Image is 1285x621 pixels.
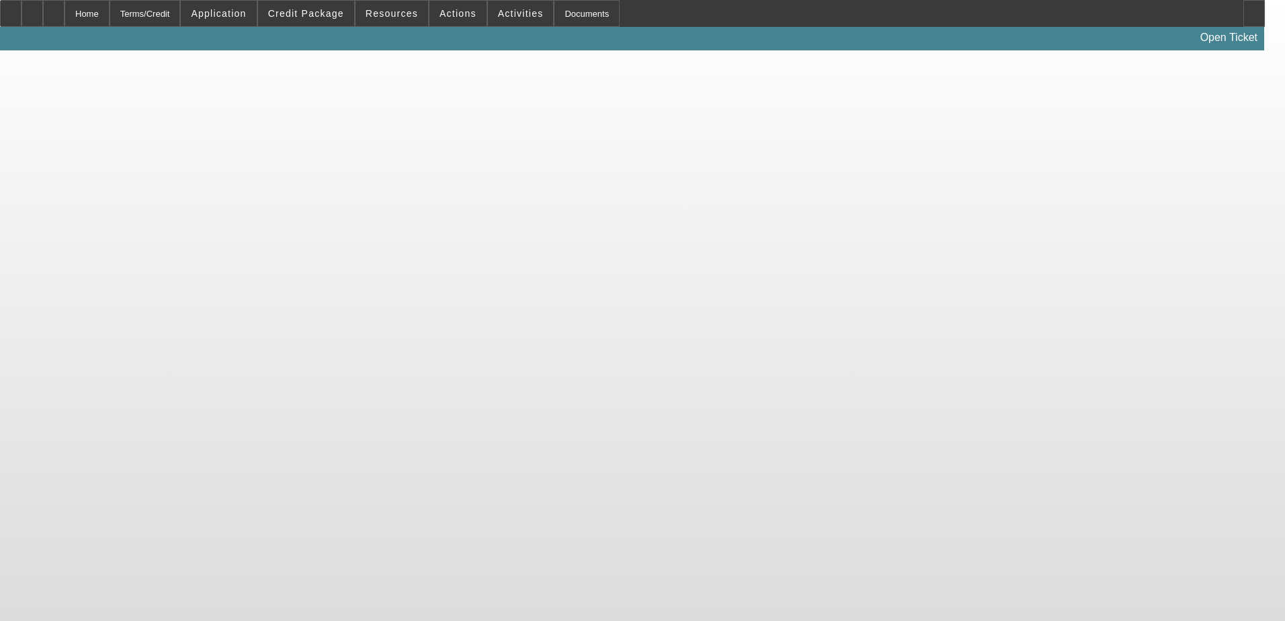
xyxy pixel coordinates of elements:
span: Resources [366,8,418,19]
button: Activities [488,1,554,26]
button: Resources [356,1,428,26]
button: Credit Package [258,1,354,26]
button: Actions [429,1,487,26]
span: Credit Package [268,8,344,19]
span: Application [191,8,246,19]
span: Actions [440,8,476,19]
button: Application [181,1,256,26]
span: Activities [498,8,544,19]
a: Open Ticket [1195,26,1263,49]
